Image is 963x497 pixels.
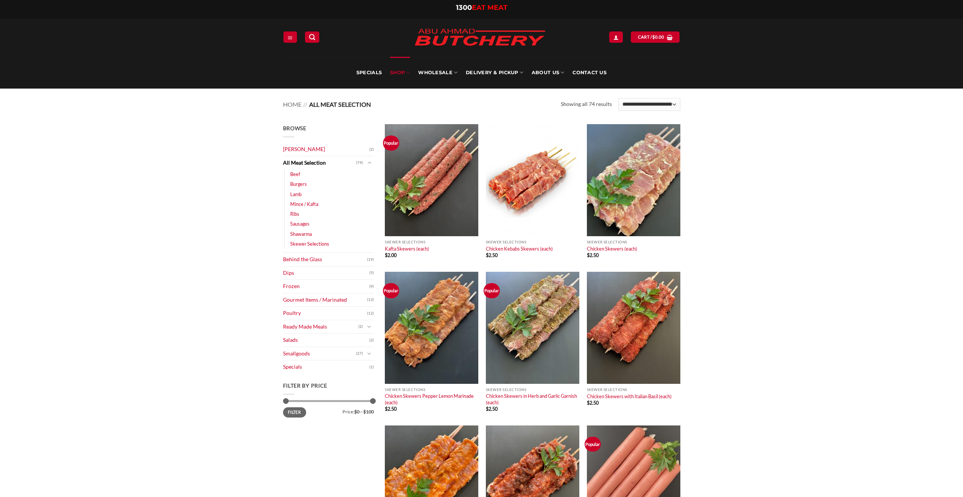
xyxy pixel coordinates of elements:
[283,320,358,333] a: Ready Made Meals
[486,246,553,252] a: Chicken Kebabs Skewers (each)
[365,349,374,358] button: Toggle
[356,57,382,89] a: Specials
[356,157,363,168] span: (74)
[283,407,306,418] button: Filter
[369,361,374,373] span: (1)
[385,240,478,244] p: Skewer Selections
[652,34,655,41] span: $
[290,179,307,189] a: Burgers
[385,406,397,412] bdi: 2.50
[283,125,306,131] span: Browse
[385,124,478,236] img: Kafta Skewers
[573,57,607,89] a: Contact Us
[385,406,387,412] span: $
[638,34,664,41] span: Cart /
[456,3,472,12] span: 1300
[354,409,359,414] span: $0
[283,266,369,280] a: Dips
[456,3,507,12] a: 1300EAT MEAT
[283,143,369,156] a: [PERSON_NAME]
[486,124,579,236] img: Chicken Kebabs Skewers
[369,281,374,292] span: (9)
[486,240,579,244] p: Skewer Selections
[408,23,552,52] img: Abu Ahmad Butchery
[631,31,680,42] a: View cart
[385,393,478,405] a: Chicken Skewers Pepper Lemon Marinade (each)
[466,57,523,89] a: Delivery & Pickup
[385,246,429,252] a: Kafta Skewers (each)
[532,57,564,89] a: About Us
[365,323,374,331] button: Toggle
[385,252,397,258] bdi: 2.00
[290,169,300,179] a: Beef
[587,124,680,236] img: Chicken Skewers
[283,101,302,108] a: Home
[290,209,299,219] a: Ribs
[283,31,297,42] a: Menu
[283,360,369,374] a: Specials
[587,393,672,399] a: Chicken Skewers with Italian Basil (each)
[385,272,478,384] img: Chicken_Skewers_Pepper_Lemon_Marinade
[587,400,599,406] bdi: 2.50
[305,31,319,42] a: Search
[363,409,374,414] span: $100
[486,406,498,412] bdi: 2.50
[356,348,363,359] span: (27)
[283,280,369,293] a: Frozen
[652,34,664,39] bdi: 0.00
[365,159,374,167] button: Toggle
[283,407,374,414] div: Price: —
[309,101,371,108] span: All Meat Selection
[290,189,302,199] a: Lamb
[290,199,318,209] a: Mince / Kafta
[385,252,387,258] span: $
[418,57,457,89] a: Wholesale
[290,219,310,229] a: Sausages
[367,254,374,265] span: (19)
[587,252,599,258] bdi: 2.50
[561,100,612,109] p: Showing all 74 results
[486,252,489,258] span: $
[587,252,590,258] span: $
[472,3,507,12] span: EAT MEAT
[486,388,579,392] p: Skewer Selections
[486,406,489,412] span: $
[367,308,374,319] span: (12)
[283,333,369,347] a: Salads
[283,307,367,320] a: Poultry
[486,393,579,405] a: Chicken Skewers in Herb and Garlic Garnish (each)
[283,347,356,360] a: Smallgoods
[486,252,498,258] bdi: 2.50
[283,253,367,266] a: Behind the Glass
[369,144,374,155] span: (2)
[358,321,363,332] span: (2)
[290,229,312,239] a: Shawarma
[618,98,680,111] select: Shop order
[367,294,374,305] span: (13)
[587,246,637,252] a: Chicken Skewers (each)
[587,388,680,392] p: Skewer Selections
[283,156,356,170] a: All Meat Selection
[385,388,478,392] p: Skewer Selections
[390,57,410,89] a: SHOP
[587,240,680,244] p: Skewer Selections
[486,272,579,384] img: Chicken_Skewers_in_Herb_and_Garlic_Garnish
[587,272,680,384] img: Chicken_Skewers_with_Italian_Basil
[290,239,329,249] a: Skewer Selections
[369,267,374,279] span: (5)
[283,382,328,389] span: Filter by price
[609,31,623,42] a: Login
[369,335,374,346] span: (2)
[587,400,590,406] span: $
[303,101,307,108] span: //
[283,293,367,307] a: Gourmet Items / Marinated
